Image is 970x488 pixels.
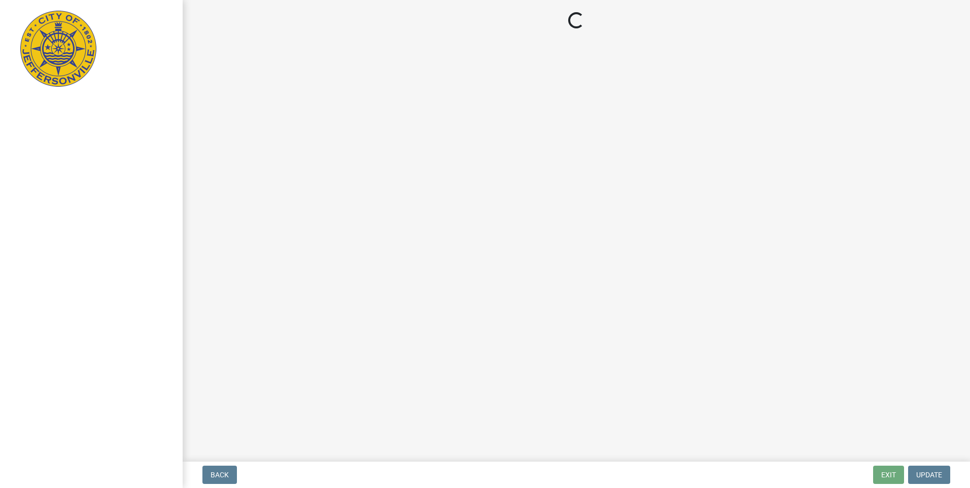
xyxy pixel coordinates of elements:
button: Update [908,466,950,484]
img: City of Jeffersonville, Indiana [20,11,96,87]
button: Back [202,466,237,484]
span: Back [211,471,229,479]
span: Update [916,471,942,479]
button: Exit [873,466,904,484]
